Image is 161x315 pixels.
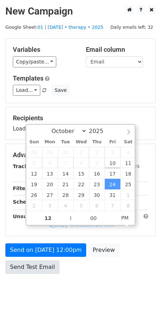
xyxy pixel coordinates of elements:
span: Click to toggle [115,211,135,225]
span: Sun [26,140,42,144]
span: November 1, 2025 [120,189,136,200]
span: October 9, 2025 [89,157,105,168]
span: October 25, 2025 [120,179,136,189]
strong: Schedule [13,199,38,205]
span: October 30, 2025 [89,189,105,200]
span: Thu [89,140,105,144]
span: October 15, 2025 [73,168,89,179]
span: October 26, 2025 [26,189,42,200]
input: Minute [72,211,115,225]
span: October 7, 2025 [58,157,73,168]
span: October 20, 2025 [42,179,58,189]
a: Copy/paste... [13,56,56,67]
h2: New Campaign [5,5,156,17]
a: 01 | [DATE] • therapy • 2025 [37,24,103,30]
strong: Filters [13,186,31,191]
span: September 30, 2025 [58,147,73,157]
span: November 7, 2025 [105,200,120,211]
h5: Variables [13,46,75,54]
span: October 23, 2025 [89,179,105,189]
span: October 13, 2025 [42,168,58,179]
a: Copy unsubscribe link [50,222,114,228]
span: October 27, 2025 [42,189,58,200]
span: October 12, 2025 [26,168,42,179]
span: October 24, 2025 [105,179,120,189]
a: Send Test Email [5,260,59,274]
span: Daily emails left: 32 [108,23,156,31]
span: : [70,211,72,225]
span: September 29, 2025 [42,147,58,157]
h5: Email column [86,46,148,54]
a: Templates [13,74,43,82]
span: October 16, 2025 [89,168,105,179]
span: October 3, 2025 [105,147,120,157]
span: October 8, 2025 [73,157,89,168]
span: September 28, 2025 [26,147,42,157]
span: October 28, 2025 [58,189,73,200]
span: October 29, 2025 [73,189,89,200]
label: UTM Codes [111,162,139,170]
h5: Recipients [13,114,148,122]
h5: Advanced [13,151,148,159]
a: Preview [88,243,119,257]
div: Loading... [13,114,148,133]
a: Daily emails left: 32 [108,24,156,30]
span: Sat [120,140,136,144]
span: November 6, 2025 [89,200,105,211]
span: November 3, 2025 [42,200,58,211]
span: October 6, 2025 [42,157,58,168]
span: October 1, 2025 [73,147,89,157]
span: October 31, 2025 [105,189,120,200]
span: Mon [42,140,58,144]
span: Wed [73,140,89,144]
a: Send on [DATE] 12:00pm [5,243,86,257]
span: November 2, 2025 [26,200,42,211]
span: October 2, 2025 [89,147,105,157]
strong: Tracking [13,164,37,169]
strong: Unsubscribe [13,214,48,219]
span: October 5, 2025 [26,157,42,168]
small: Google Sheet: [5,24,103,30]
span: October 22, 2025 [73,179,89,189]
span: Fri [105,140,120,144]
span: October 4, 2025 [120,147,136,157]
span: November 5, 2025 [73,200,89,211]
input: Hour [26,211,70,225]
span: October 21, 2025 [58,179,73,189]
a: Load... [13,85,40,96]
span: Tue [58,140,73,144]
span: October 19, 2025 [26,179,42,189]
span: October 18, 2025 [120,168,136,179]
span: October 14, 2025 [58,168,73,179]
input: Year [87,128,113,134]
iframe: Chat Widget [125,281,161,315]
span: October 11, 2025 [120,157,136,168]
span: November 4, 2025 [58,200,73,211]
button: Save [51,85,70,96]
span: October 17, 2025 [105,168,120,179]
span: November 8, 2025 [120,200,136,211]
span: October 10, 2025 [105,157,120,168]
